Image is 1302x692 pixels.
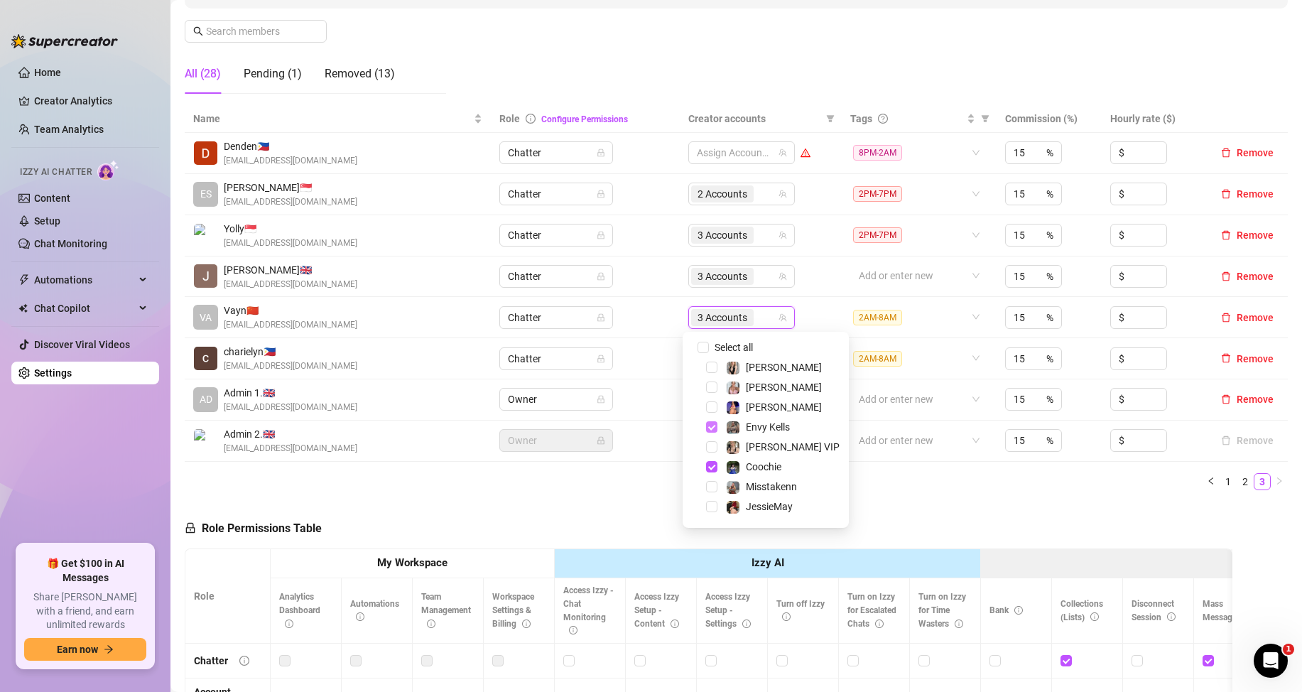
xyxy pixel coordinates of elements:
li: 2 [1237,473,1254,490]
img: Lana [727,382,739,394]
span: Chatter [508,266,604,287]
span: Select tree node [706,481,717,492]
button: Remove [1215,350,1279,367]
span: [EMAIL_ADDRESS][DOMAIN_NAME] [224,278,357,291]
img: Chat Copilot [18,303,28,313]
span: team [779,231,787,239]
span: info-circle [875,620,884,628]
div: Chatter [194,653,228,669]
span: [EMAIL_ADDRESS][DOMAIN_NAME] [224,442,357,455]
span: [EMAIL_ADDRESS][DOMAIN_NAME] [224,318,357,332]
span: Bank [989,605,1023,615]
span: filter [823,108,837,129]
span: Chat Copilot [34,297,135,320]
a: Chat Monitoring [34,238,107,249]
span: Chatter [508,183,604,205]
span: Remove [1237,188,1274,200]
button: left [1203,473,1220,490]
span: [PERSON_NAME] [746,382,822,393]
span: info-circle [356,612,364,621]
span: AD [200,391,212,407]
span: [EMAIL_ADDRESS][DOMAIN_NAME] [224,154,357,168]
img: Denden [194,141,217,165]
span: [PERSON_NAME] [746,401,822,413]
div: Removed (13) [325,65,395,82]
img: AI Chatter [97,160,119,180]
span: Chatter [508,142,604,163]
span: Earn now [57,644,98,655]
strong: Izzy AI [752,556,784,569]
span: [PERSON_NAME] [746,362,822,373]
li: Previous Page [1203,473,1220,490]
a: Setup [34,215,60,227]
a: 2 [1237,474,1253,490]
span: [EMAIL_ADDRESS][DOMAIN_NAME] [224,401,357,414]
span: Yolly 🇸🇬 [224,221,357,237]
a: 3 [1254,474,1270,490]
span: 2 Accounts [691,185,754,202]
span: delete [1221,271,1231,281]
span: info-circle [1014,606,1023,615]
li: 3 [1254,473,1271,490]
span: Remove [1237,394,1274,405]
span: search [193,26,203,36]
button: Remove [1215,432,1279,449]
span: question-circle [878,114,888,124]
span: team [779,272,787,281]
span: Share [PERSON_NAME] with a friend, and earn unlimited rewards [24,590,146,632]
span: Turn off Izzy [776,599,825,622]
span: 2PM-7PM [853,186,902,202]
img: Envy Kells [727,421,739,434]
span: thunderbolt [18,274,30,286]
span: Select tree node [706,461,717,472]
span: Workspace Settings & Billing [492,592,534,629]
button: Remove [1215,268,1279,285]
span: 3 Accounts [698,269,747,284]
span: 2PM-7PM [853,227,902,243]
span: Role [499,113,520,124]
span: charielyn 🇵🇭 [224,344,357,359]
a: 1 [1220,474,1236,490]
span: lock [597,313,605,322]
span: 1 [1283,644,1294,655]
iframe: Intercom live chat [1254,644,1288,678]
span: right [1275,477,1284,485]
span: lock [597,395,605,404]
span: Select tree node [706,382,717,393]
h5: Role Permissions Table [185,520,322,537]
span: Select tree node [706,501,717,512]
span: Remove [1237,271,1274,282]
span: Disconnect Session [1132,599,1176,622]
span: Turn on Izzy for Time Wasters [918,592,966,629]
span: [EMAIL_ADDRESS][DOMAIN_NAME] [224,237,357,250]
span: 3 Accounts [698,310,747,325]
span: Remove [1237,229,1274,241]
span: Admin 2. 🇬🇧 [224,426,357,442]
th: Commission (%) [997,105,1102,133]
span: lock [597,231,605,239]
span: VA [200,310,212,325]
span: team [779,190,787,198]
img: Misstakenn [727,481,739,494]
span: info-circle [671,620,679,628]
span: Select tree node [706,421,717,433]
span: filter [826,114,835,123]
div: Pending (1) [244,65,302,82]
span: JessieMay [746,501,793,512]
img: Chyna [727,401,739,414]
span: info-circle [427,620,435,628]
span: 3 Accounts [698,227,747,243]
span: Automations [350,599,399,622]
span: Chatter [508,225,604,246]
img: Yolly [194,224,217,247]
span: 3 Accounts [691,268,754,285]
span: ES [200,186,212,202]
span: Misstakenn [746,481,797,492]
span: info-circle [742,620,751,628]
span: [EMAIL_ADDRESS][DOMAIN_NAME] [224,195,357,209]
button: Remove [1215,309,1279,326]
span: Owner [508,389,604,410]
img: Marie VIP [727,441,739,454]
span: lock [597,148,605,157]
span: Remove [1237,312,1274,323]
